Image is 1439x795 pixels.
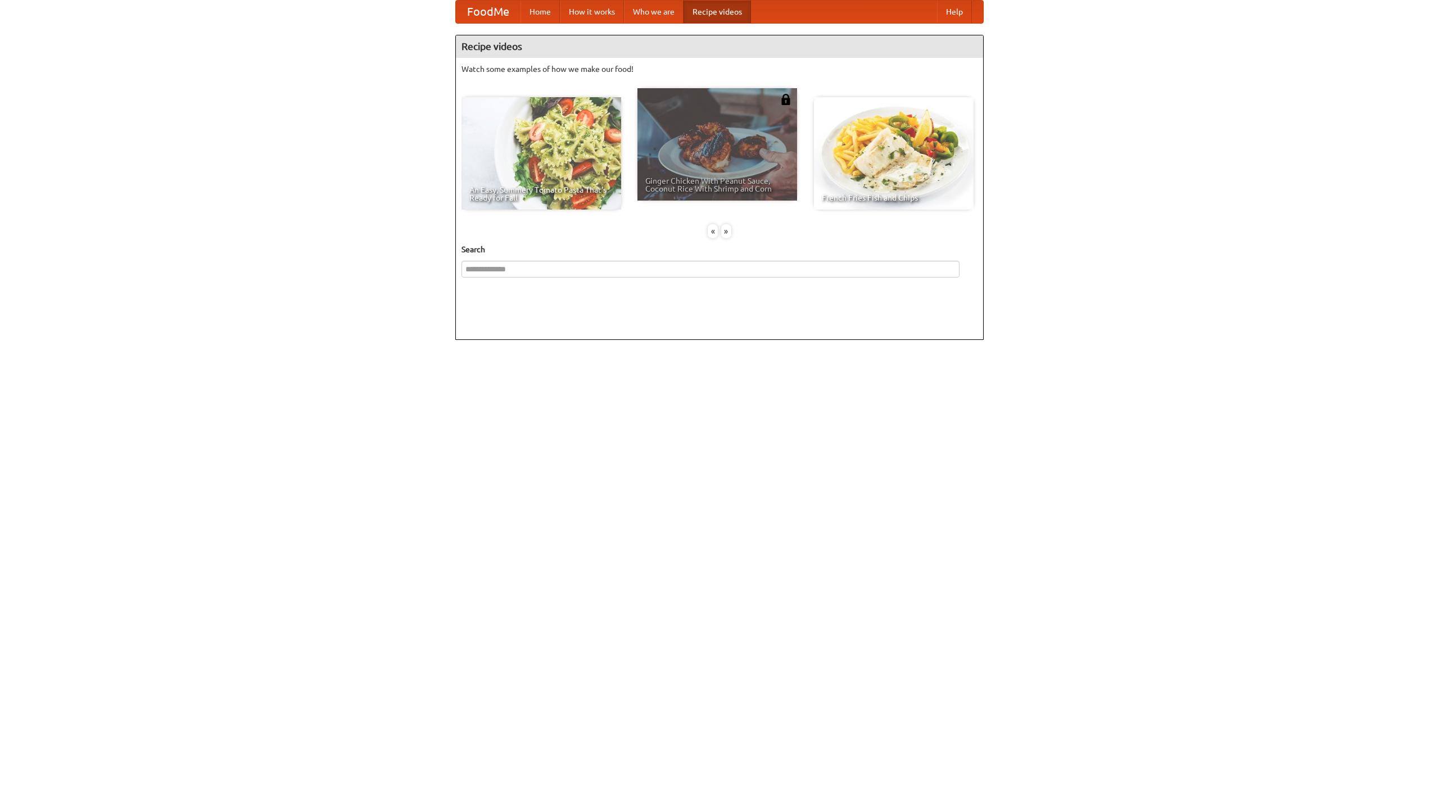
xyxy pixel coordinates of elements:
[521,1,560,23] a: Home
[461,63,978,75] p: Watch some examples of how we make our food!
[721,224,731,238] div: »
[708,224,718,238] div: «
[456,35,983,58] h4: Recipe videos
[624,1,684,23] a: Who we are
[461,97,621,210] a: An Easy, Summery Tomato Pasta That's Ready for Fall
[822,194,966,202] span: French Fries Fish and Chips
[560,1,624,23] a: How it works
[814,97,974,210] a: French Fries Fish and Chips
[937,1,972,23] a: Help
[684,1,751,23] a: Recipe videos
[780,94,791,105] img: 483408.png
[461,244,978,255] h5: Search
[456,1,521,23] a: FoodMe
[469,186,613,202] span: An Easy, Summery Tomato Pasta That's Ready for Fall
